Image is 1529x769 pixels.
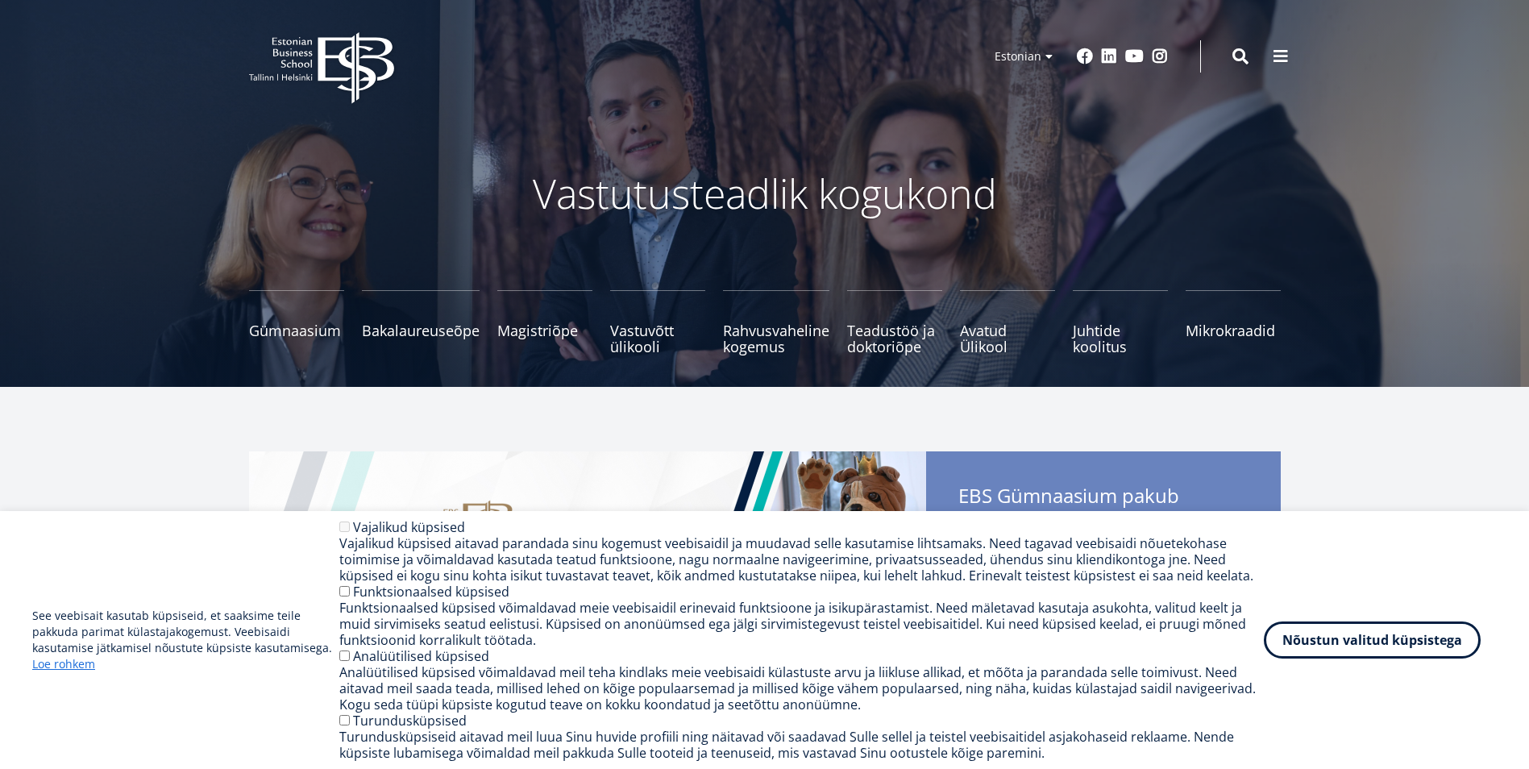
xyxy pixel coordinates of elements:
[249,290,344,355] a: Gümnaasium
[362,290,480,355] a: Bakalaureuseõpe
[610,322,705,355] span: Vastuvõtt ülikooli
[353,518,465,536] label: Vajalikud küpsised
[497,322,592,339] span: Magistriõpe
[1186,322,1281,339] span: Mikrokraadid
[1152,48,1168,64] a: Instagram
[32,656,95,672] a: Loe rohkem
[32,608,339,672] p: See veebisait kasutab küpsiseid, et saaksime teile pakkuda parimat külastajakogemust. Veebisaidi ...
[353,583,509,601] label: Funktsionaalsed küpsised
[723,322,829,355] span: Rahvusvaheline kogemus
[1073,290,1168,355] a: Juhtide koolitus
[958,508,1249,532] span: põhikooli lõpetajatele matemaatika- ja eesti keele kursuseid
[339,600,1264,648] div: Funktsionaalsed küpsised võimaldavad meie veebisaidil erinevaid funktsioone ja isikupärastamist. ...
[353,712,467,730] label: Turundusküpsised
[847,322,942,355] span: Teadustöö ja doktoriõpe
[610,290,705,355] a: Vastuvõtt ülikooli
[847,290,942,355] a: Teadustöö ja doktoriõpe
[960,322,1055,355] span: Avatud Ülikool
[339,535,1264,584] div: Vajalikud küpsised aitavad parandada sinu kogemust veebisaidil ja muudavad selle kasutamise lihts...
[723,290,829,355] a: Rahvusvaheline kogemus
[1264,621,1481,659] button: Nõustun valitud küpsistega
[249,451,926,758] img: EBS Gümnaasiumi ettevalmistuskursused
[960,290,1055,355] a: Avatud Ülikool
[1186,290,1281,355] a: Mikrokraadid
[353,647,489,665] label: Analüütilised küpsised
[249,322,344,339] span: Gümnaasium
[338,169,1192,218] p: Vastutusteadlik kogukond
[362,322,480,339] span: Bakalaureuseõpe
[1073,322,1168,355] span: Juhtide koolitus
[958,484,1249,537] span: EBS Gümnaasium pakub
[1125,48,1144,64] a: Youtube
[339,664,1264,713] div: Analüütilised küpsised võimaldavad meil teha kindlaks meie veebisaidi külastuste arvu ja liikluse...
[1077,48,1093,64] a: Facebook
[1101,48,1117,64] a: Linkedin
[497,290,592,355] a: Magistriõpe
[339,729,1264,761] div: Turundusküpsiseid aitavad meil luua Sinu huvide profiili ning näitavad või saadavad Sulle sellel ...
